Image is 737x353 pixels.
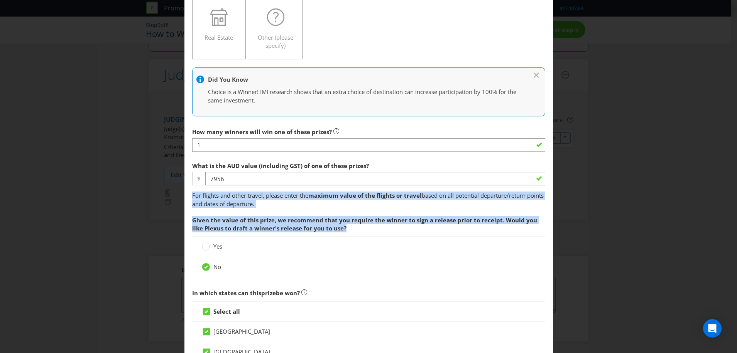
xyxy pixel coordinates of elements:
input: e.g. 100 [205,172,545,185]
strong: Select all [213,308,240,315]
span: based on all potential departure/return points and dates of departure. [192,192,544,207]
span: Given the value of this prize, we recommend that you require the winner to sign a release prior t... [192,216,537,232]
span: be won? [276,289,300,297]
div: Open Intercom Messenger [703,319,722,338]
span: Other (please specify) [258,34,293,49]
span: For flights and other travel, please enter the [192,192,308,199]
span: Yes [213,242,222,250]
span: prize [261,289,276,297]
input: e.g. 5 [192,138,545,152]
span: In which states [192,289,237,297]
span: can this [238,289,261,297]
p: Choice is a Winner! IMI research shows that an extra choice of destination can increase participa... [208,88,522,104]
span: How many winners will win one of these prizes? [192,128,332,136]
span: What is the AUD value (including GST) of one of these prizes? [192,162,369,170]
span: No [213,263,221,271]
span: Real Estate [205,34,233,41]
strong: maximum value of the flights or travel [308,192,422,199]
span: [GEOGRAPHIC_DATA] [213,328,270,335]
span: $ [192,172,205,185]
